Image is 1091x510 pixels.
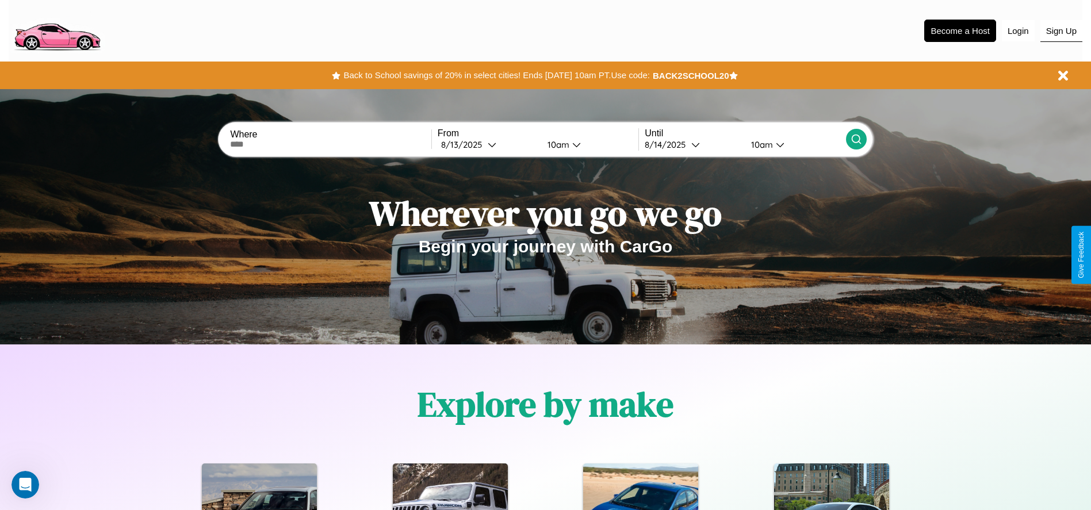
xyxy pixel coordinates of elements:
div: 8 / 13 / 2025 [441,139,488,150]
button: 8/13/2025 [438,139,538,151]
button: 10am [538,139,639,151]
h1: Explore by make [418,381,673,428]
div: 10am [745,139,776,150]
label: Until [645,128,845,139]
div: 8 / 14 / 2025 [645,139,691,150]
b: BACK2SCHOOL20 [653,71,729,80]
button: 10am [742,139,846,151]
div: 10am [542,139,572,150]
iframe: Intercom live chat [12,471,39,499]
button: Sign Up [1040,20,1082,42]
div: Give Feedback [1077,232,1085,278]
button: Login [1002,20,1035,41]
button: Back to School savings of 20% in select cities! Ends [DATE] 10am PT.Use code: [340,67,652,83]
label: From [438,128,638,139]
img: logo [9,6,105,53]
label: Where [230,129,431,140]
button: Become a Host [924,20,996,42]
